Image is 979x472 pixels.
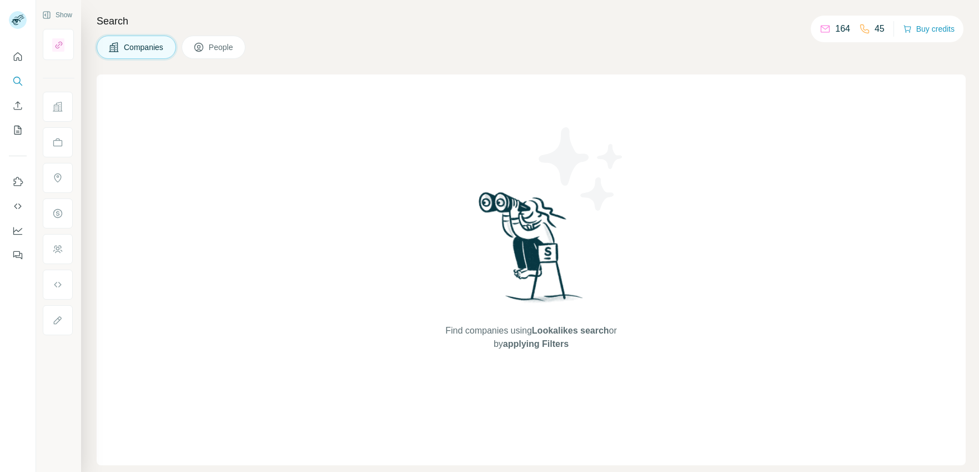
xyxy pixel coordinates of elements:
button: Enrich CSV [9,96,27,116]
span: People [209,42,234,53]
span: applying Filters [503,339,569,349]
img: Surfe Illustration - Stars [531,119,631,219]
p: 45 [875,22,885,36]
button: Use Surfe API [9,196,27,216]
button: Buy credits [903,21,955,37]
img: Surfe Illustration - Woman searching with binoculars [474,189,589,313]
button: Use Surfe on LinkedIn [9,172,27,192]
span: Companies [124,42,164,53]
button: Dashboard [9,221,27,241]
span: Lookalikes search [532,326,609,335]
button: Quick start [9,47,27,67]
button: Show [34,7,80,23]
h4: Search [97,13,966,29]
button: Feedback [9,245,27,265]
button: Search [9,71,27,91]
p: 164 [835,22,850,36]
button: My lists [9,120,27,140]
span: Find companies using or by [442,324,620,351]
